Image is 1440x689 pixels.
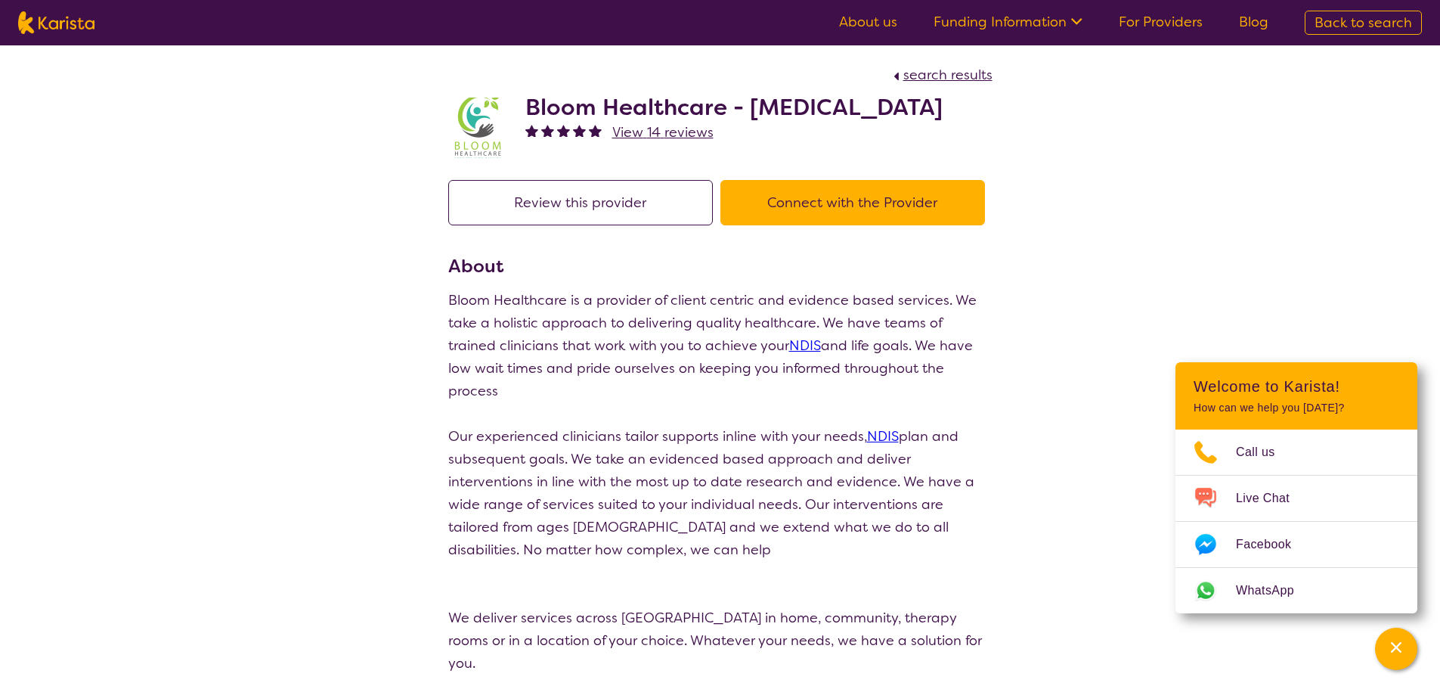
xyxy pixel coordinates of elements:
[1175,362,1417,613] div: Channel Menu
[589,124,602,137] img: fullstar
[934,13,1082,31] a: Funding Information
[448,289,993,402] p: Bloom Healthcare is a provider of client centric and evidence based services. We take a holistic ...
[1194,377,1399,396] h2: Welcome to Karista!
[1194,402,1399,414] p: How can we help you [DATE]?
[448,180,713,225] button: Review this provider
[525,94,943,121] h2: Bloom Healthcare - [MEDICAL_DATA]
[1236,441,1293,464] span: Call us
[720,194,993,212] a: Connect with the Provider
[612,121,714,144] a: View 14 reviews
[1239,13,1268,31] a: Blog
[448,194,720,212] a: Review this provider
[448,98,509,158] img: spuawodjbinfufaxyzcf.jpg
[1236,579,1312,602] span: WhatsApp
[557,124,570,137] img: fullstar
[890,66,993,84] a: search results
[1375,628,1417,670] button: Channel Menu
[541,124,554,137] img: fullstar
[18,11,94,34] img: Karista logo
[867,427,899,445] a: NDIS
[1305,11,1422,35] a: Back to search
[789,337,821,355] a: NDIS
[1236,487,1308,510] span: Live Chat
[448,607,993,675] p: We deliver services across [GEOGRAPHIC_DATA] in home, community, therapy rooms or in a location o...
[1236,533,1309,556] span: Facebook
[1315,14,1412,32] span: Back to search
[720,180,985,225] button: Connect with the Provider
[1119,13,1203,31] a: For Providers
[448,425,993,561] p: Our experienced clinicians tailor supports inline with your needs, plan and subsequent goals. We ...
[573,124,586,137] img: fullstar
[1175,568,1417,613] a: Web link opens in a new tab.
[903,66,993,84] span: search results
[525,124,538,137] img: fullstar
[839,13,897,31] a: About us
[448,253,993,280] h3: About
[1175,430,1417,613] ul: Choose channel
[612,123,714,141] span: View 14 reviews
